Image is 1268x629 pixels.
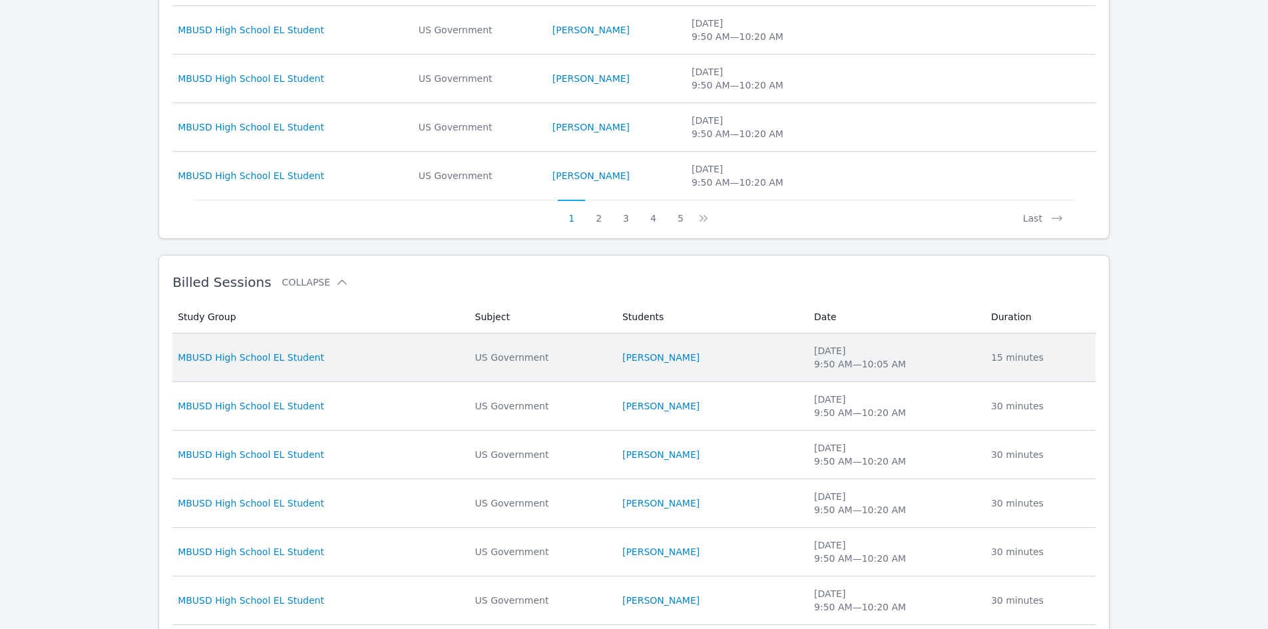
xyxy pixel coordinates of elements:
div: 30 minutes [991,399,1088,413]
div: US Government [475,497,606,510]
th: Date [806,301,983,333]
a: [PERSON_NAME] [622,448,700,461]
div: [DATE] 9:50 AM — 10:20 AM [692,17,837,43]
th: Study Group [172,301,467,333]
div: [DATE] 9:50 AM — 10:20 AM [814,587,975,614]
div: 15 minutes [991,351,1088,364]
th: Subject [467,301,614,333]
a: MBUSD High School EL Student [178,351,324,364]
a: [PERSON_NAME] [622,351,700,364]
a: MBUSD High School EL Student [178,594,324,607]
div: 30 minutes [991,497,1088,510]
a: [PERSON_NAME] [552,169,630,182]
a: [PERSON_NAME] [622,399,700,413]
tr: MBUSD High School EL StudentUS Government[PERSON_NAME][DATE]9:50 AM—10:20 AM30 minutes [172,528,1096,576]
div: [DATE] 9:50 AM — 10:20 AM [814,490,975,517]
a: [PERSON_NAME] [622,497,700,510]
button: Last [1012,200,1074,225]
div: US Government [475,594,606,607]
a: [PERSON_NAME] [552,23,630,37]
div: [DATE] 9:50 AM — 10:20 AM [692,65,837,92]
div: US Government [419,120,536,134]
tr: MBUSD High School EL StudentUS Government[PERSON_NAME][DATE]9:50 AM—10:20 AM [172,152,1096,200]
button: 5 [667,200,694,225]
a: [PERSON_NAME] [552,120,630,134]
span: Billed Sessions [172,274,271,290]
tr: MBUSD High School EL StudentUS Government[PERSON_NAME][DATE]9:50 AM—10:20 AM [172,103,1096,152]
tr: MBUSD High School EL StudentUS Government[PERSON_NAME][DATE]9:50 AM—10:20 AM [172,6,1096,55]
div: [DATE] 9:50 AM — 10:20 AM [692,162,837,189]
div: US Government [475,448,606,461]
a: MBUSD High School EL Student [178,545,324,558]
tr: MBUSD High School EL StudentUS Government[PERSON_NAME][DATE]9:50 AM—10:05 AM15 minutes [172,333,1096,382]
button: 1 [558,200,585,225]
div: [DATE] 9:50 AM — 10:20 AM [814,393,975,419]
button: 2 [585,200,612,225]
a: MBUSD High School EL Student [178,448,324,461]
th: Students [614,301,806,333]
div: [DATE] 9:50 AM — 10:05 AM [814,344,975,371]
div: US Government [419,169,536,182]
a: [PERSON_NAME] [622,545,700,558]
a: MBUSD High School EL Student [178,23,324,37]
div: US Government [475,399,606,413]
div: US Government [475,351,606,364]
tr: MBUSD High School EL StudentUS Government[PERSON_NAME][DATE]9:50 AM—10:20 AM30 minutes [172,382,1096,431]
tr: MBUSD High School EL StudentUS Government[PERSON_NAME][DATE]9:50 AM—10:20 AM30 minutes [172,431,1096,479]
div: [DATE] 9:50 AM — 10:20 AM [814,441,975,468]
div: US Government [419,72,536,85]
div: 30 minutes [991,594,1088,607]
a: MBUSD High School EL Student [178,399,324,413]
tr: MBUSD High School EL StudentUS Government[PERSON_NAME][DATE]9:50 AM—10:20 AM [172,55,1096,103]
div: [DATE] 9:50 AM — 10:20 AM [814,538,975,565]
tr: MBUSD High School EL StudentUS Government[PERSON_NAME][DATE]9:50 AM—10:20 AM30 minutes [172,576,1096,625]
a: MBUSD High School EL Student [178,497,324,510]
a: [PERSON_NAME] [622,594,700,607]
button: Collapse [282,276,349,289]
th: Duration [983,301,1096,333]
div: US Government [475,545,606,558]
div: 30 minutes [991,448,1088,461]
a: MBUSD High School EL Student [178,72,324,85]
a: MBUSD High School EL Student [178,120,324,134]
div: 30 minutes [991,545,1088,558]
div: US Government [419,23,536,37]
a: MBUSD High School EL Student [178,169,324,182]
button: 3 [612,200,640,225]
tr: MBUSD High School EL StudentUS Government[PERSON_NAME][DATE]9:50 AM—10:20 AM30 minutes [172,479,1096,528]
div: [DATE] 9:50 AM — 10:20 AM [692,114,837,140]
a: [PERSON_NAME] [552,72,630,85]
button: 4 [640,200,667,225]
